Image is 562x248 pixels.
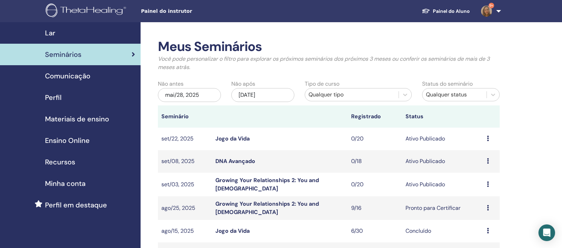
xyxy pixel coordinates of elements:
[158,39,500,55] h2: Meus Seminários
[426,91,483,99] div: Qualquer status
[402,196,483,220] td: Pronto para Certificar
[215,200,319,216] a: Growing Your Relationships 2: You and [DEMOGRAPHIC_DATA]
[305,80,339,88] label: Tipo de curso
[45,92,62,103] span: Perfil
[489,3,494,8] span: 9+
[402,105,483,128] th: Status
[348,220,402,242] td: 6/30
[45,157,75,167] span: Recursos
[481,6,492,17] img: default.jpg
[422,8,430,14] img: graduation-cap-white.svg
[158,196,212,220] td: ago/25, 2025
[158,128,212,150] td: set/22, 2025
[45,114,109,124] span: Materiais de ensino
[348,128,402,150] td: 0/20
[45,28,55,38] span: Lar
[45,200,107,210] span: Perfil em destaque
[422,80,473,88] label: Status do seminário
[158,80,184,88] label: Não antes
[348,196,402,220] td: 9/16
[538,224,555,241] div: Open Intercom Messenger
[215,135,250,142] a: Jogo da Vida
[348,105,402,128] th: Registrado
[158,88,221,102] div: mai/28, 2025
[348,150,402,173] td: 0/18
[45,178,86,189] span: Minha conta
[309,91,395,99] div: Qualquer tipo
[402,150,483,173] td: Ativo Publicado
[158,150,212,173] td: set/08, 2025
[231,88,294,102] div: [DATE]
[402,173,483,196] td: Ativo Publicado
[348,173,402,196] td: 0/20
[158,105,212,128] th: Seminário
[46,3,128,19] img: logo.png
[158,220,212,242] td: ago/15, 2025
[215,227,250,234] a: Jogo da Vida
[141,8,245,15] span: Painel do instrutor
[402,128,483,150] td: Ativo Publicado
[215,177,319,192] a: Growing Your Relationships 2: You and [DEMOGRAPHIC_DATA]
[231,80,255,88] label: Não após
[45,71,90,81] span: Comunicação
[416,5,475,18] a: Painel do Aluno
[158,173,212,196] td: set/03, 2025
[45,135,90,146] span: Ensino Online
[45,49,81,60] span: Seminários
[402,220,483,242] td: Concluído
[158,55,500,71] p: Você pode personalizar o filtro para explorar os próximos seminários dos próximos 3 meses ou conf...
[215,157,255,165] a: DNA Avançado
